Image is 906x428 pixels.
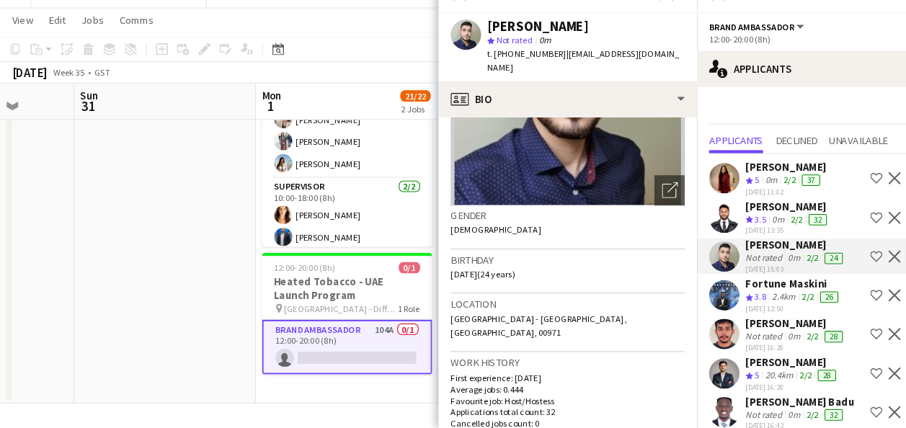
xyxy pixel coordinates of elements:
div: Open photos pop-in [621,188,649,217]
div: [DATE] 13:35 [707,236,787,245]
h3: Location [427,303,649,316]
p: First experience: [DATE] [427,375,649,385]
button: Brand Ambassador [672,42,765,53]
div: 0m [745,261,762,272]
h3: Job Fulfilment [661,7,906,26]
span: 12:00-20:00 (8h) [260,270,319,281]
span: Not rated [471,54,505,65]
span: 5 [716,187,720,197]
div: [DATE] 12:50 [707,310,798,319]
div: [DATE] 15:03 [707,272,802,282]
div: [PERSON_NAME] Badu [707,396,810,409]
div: 0m [723,187,740,199]
h3: Gender [427,220,649,233]
div: 20.4km [723,372,755,384]
app-card-role: Supervisor2/210:00-18:00 (8h)[PERSON_NAME][PERSON_NAME] [249,191,410,261]
span: 1 [247,114,267,130]
span: Mon [249,106,267,119]
h3: Work history [427,359,649,372]
span: Comms [113,35,146,48]
div: 0m [729,224,747,236]
app-job-card: 12:00-20:00 (8h)0/1Heated Tobacco - UAE Launch Program [GEOGRAPHIC_DATA] - Different locations1 R... [249,262,410,377]
p: Average jobs: 0.444 [427,385,649,396]
span: | [EMAIL_ADDRESS][DOMAIN_NAME] [462,67,644,91]
span: [DATE] (24 years) [427,276,489,287]
div: Applicants [661,70,906,104]
span: Sun [76,106,94,119]
div: [DATE] 11:02 [707,199,783,208]
app-skills-label: 2/2 [765,409,776,420]
span: 0/1 [874,42,894,53]
div: [DATE] [12,84,45,98]
span: View [12,35,32,48]
app-skills-label: 2/2 [750,224,761,235]
p: Favourite job: Host/Hostess [427,396,649,407]
div: Not rated [707,409,745,421]
app-skills-label: 2/2 [743,187,755,197]
div: [PERSON_NAME] [707,359,796,372]
app-skills-label: 2/2 [765,335,776,346]
h3: Birthday [427,262,649,275]
button: JTI - Japanese Tabacco International [30,1,196,29]
div: Fortune Maskini [707,285,798,298]
div: [PERSON_NAME] [707,248,802,261]
a: Comms [107,32,151,50]
div: 2.4km [729,298,758,310]
app-skills-label: 2/2 [760,298,772,308]
div: [DATE] 16:28 [707,347,802,356]
span: 31 [74,114,94,130]
a: Edit [40,32,68,50]
h3: Profile [416,7,661,26]
span: Week 35 [48,85,84,96]
div: GST [89,85,105,96]
div: 37 [760,187,778,198]
span: Unavailable [786,150,842,160]
div: [PERSON_NAME] [462,40,559,53]
h3: Heated Tobacco - UAE Launch Program [249,282,410,308]
div: 32 [782,410,799,421]
span: 0/1 [378,270,399,281]
span: Applicants [672,150,724,160]
div: 26 [778,298,795,309]
span: Edit [46,35,63,48]
div: 28 [782,336,799,347]
span: 5 [716,372,720,383]
div: [DATE] 16:28 [707,384,796,393]
div: Not rated [707,335,745,347]
div: [PERSON_NAME] [707,174,783,187]
div: 12:00-20:00 (8h) [672,53,894,64]
div: 28 [776,373,793,383]
div: Not rated [707,261,745,272]
span: t. [PHONE_NUMBER] [462,67,537,78]
span: Brand Ambassador [672,42,753,53]
app-skills-label: 2/2 [765,261,776,272]
div: 0m [745,335,762,347]
a: View [6,32,37,50]
span: 3.5 [716,224,727,235]
span: Jobs [77,35,99,48]
div: 24 [782,262,799,272]
span: 0m [508,54,525,65]
div: 0m [745,409,762,421]
app-card-role: Brand Ambassador104A0/112:00-20:00 (8h) [249,325,410,377]
span: [DEMOGRAPHIC_DATA] [427,234,513,245]
div: [PERSON_NAME] [707,211,787,224]
span: 21/22 [380,107,409,118]
span: [GEOGRAPHIC_DATA] - Different locations [270,309,378,320]
app-skills-label: 2/2 [758,372,770,383]
span: 3.8 [716,298,727,308]
div: Bio [416,99,661,133]
p: Applications total count: 32 [427,407,649,418]
a: Jobs [71,32,105,50]
span: Declined [735,150,775,160]
div: 2 Jobs [381,120,408,130]
span: [GEOGRAPHIC_DATA] - [GEOGRAPHIC_DATA], [GEOGRAPHIC_DATA], 00971 [427,318,594,342]
span: 1 Role [378,309,399,320]
div: 32 [767,225,784,236]
div: [PERSON_NAME] [707,322,802,335]
app-job-card: 10:00-18:00 (8h)21/21Ploom Activation - UAE Launch Program [GEOGRAPHIC_DATA] - Different location... [249,43,410,256]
